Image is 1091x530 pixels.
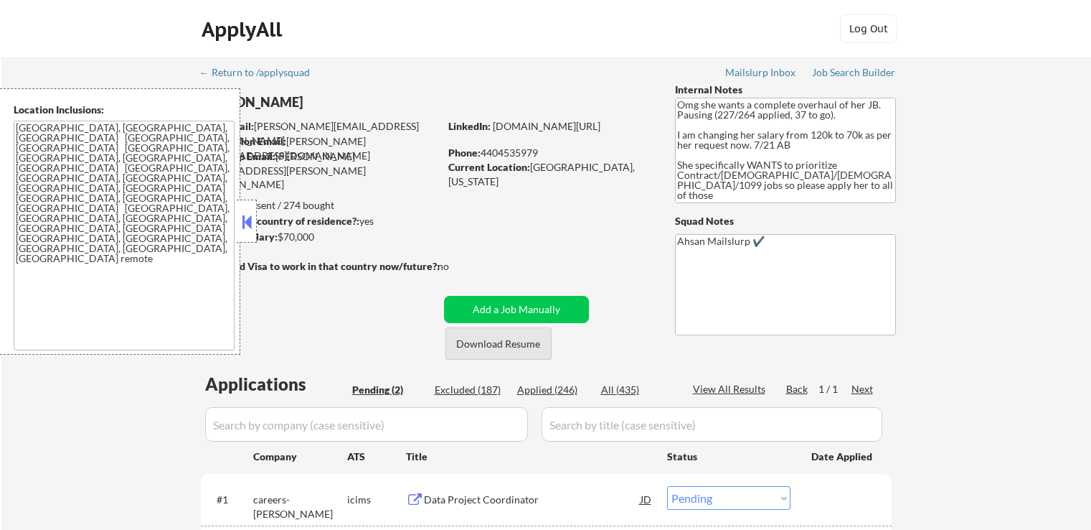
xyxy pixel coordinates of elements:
[542,407,882,442] input: Search by title (case sensitive)
[448,161,530,173] strong: Current Location:
[201,149,439,192] div: [PERSON_NAME][EMAIL_ADDRESS][PERSON_NAME][DOMAIN_NAME]
[200,214,435,228] div: yes
[517,383,589,397] div: Applied (246)
[693,382,770,396] div: View All Results
[200,198,439,213] div: 246 sent / 274 bought
[675,83,896,97] div: Internal Notes
[202,17,286,42] div: ApplyAll
[725,67,797,81] a: Mailslurp Inbox
[201,260,440,272] strong: Will need Visa to work in that country now/future?:
[444,296,589,323] button: Add a Job Manually
[347,493,406,507] div: icims
[448,146,651,160] div: 4404535979
[818,382,851,396] div: 1 / 1
[438,259,478,274] div: no
[448,147,481,159] strong: Phone:
[851,382,874,396] div: Next
[675,214,896,228] div: Squad Notes
[205,407,528,442] input: Search by company (case sensitive)
[811,450,874,464] div: Date Applied
[347,450,406,464] div: ATS
[786,382,809,396] div: Back
[667,443,790,469] div: Status
[202,119,439,147] div: [PERSON_NAME][EMAIL_ADDRESS][DOMAIN_NAME]
[202,134,439,162] div: [PERSON_NAME][EMAIL_ADDRESS][DOMAIN_NAME]
[14,103,235,117] div: Location Inclusions:
[424,493,641,507] div: Data Project Coordinator
[253,450,347,464] div: Company
[445,327,552,360] button: Download Resume
[201,93,496,111] div: [PERSON_NAME]
[725,68,797,78] div: Mailslurp Inbox
[253,493,347,521] div: careers-[PERSON_NAME]
[812,68,896,78] div: Job Search Builder
[406,450,653,464] div: Title
[601,383,673,397] div: All (435)
[352,383,424,397] div: Pending (2)
[812,67,896,81] a: Job Search Builder
[435,383,506,397] div: Excluded (187)
[199,67,323,81] a: ← Return to /applysquad
[493,120,600,132] a: [DOMAIN_NAME][URL]
[639,486,653,512] div: JD
[840,14,897,43] button: Log Out
[205,376,347,393] div: Applications
[200,215,359,227] strong: Can work in country of residence?:
[199,68,323,78] div: ← Return to /applysquad
[200,230,439,244] div: $70,000
[448,160,651,188] div: [GEOGRAPHIC_DATA], [US_STATE]
[217,493,242,507] div: #1
[448,120,491,132] strong: LinkedIn:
